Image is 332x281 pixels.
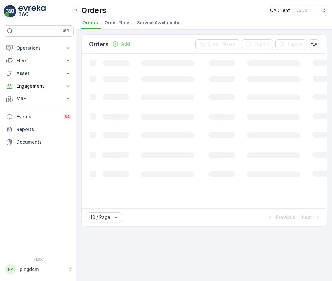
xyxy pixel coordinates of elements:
[4,92,74,105] button: MRF
[16,114,59,120] p: Events
[20,266,65,272] p: pingdom
[4,258,74,261] span: v 1.50.1
[195,39,239,49] button: Clear Filters
[89,40,108,49] p: Orders
[255,41,269,47] p: Export
[276,214,295,221] p: Previous
[4,110,74,123] a: Events34
[18,5,46,18] img: logo_light-DOdMpM7g.png
[81,5,106,16] p: Orders
[110,40,132,48] button: Add
[4,5,16,18] img: logo
[266,214,296,221] button: Previous
[270,7,290,14] p: QA Client
[83,20,98,26] span: Orders
[4,123,74,136] a: Reports
[16,70,61,77] p: Asset
[4,54,74,67] button: Fleet
[137,20,179,26] span: Service Availability
[4,136,74,148] a: Documents
[121,41,130,47] p: Add
[104,20,131,26] span: Order Plans
[242,39,273,49] button: Export
[4,42,74,54] button: Operations
[16,58,61,64] p: Fleet
[16,126,71,133] p: Reports
[65,114,70,119] p: 34
[302,214,312,221] p: Next
[301,214,322,221] button: Next
[16,139,71,145] p: Documents
[4,67,74,80] button: Asset
[275,39,306,49] button: Import
[63,28,69,34] p: ⌘B
[292,8,309,13] p: ( +03:00 )
[270,5,327,16] button: QA Client(+03:00)
[4,263,74,276] button: PPpingdom
[5,264,15,274] div: PP
[4,80,74,92] button: Engagement
[16,45,61,51] p: Operations
[16,83,61,89] p: Engagement
[208,41,236,47] p: Clear Filters
[16,96,61,102] p: MRF
[288,41,303,47] p: Import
